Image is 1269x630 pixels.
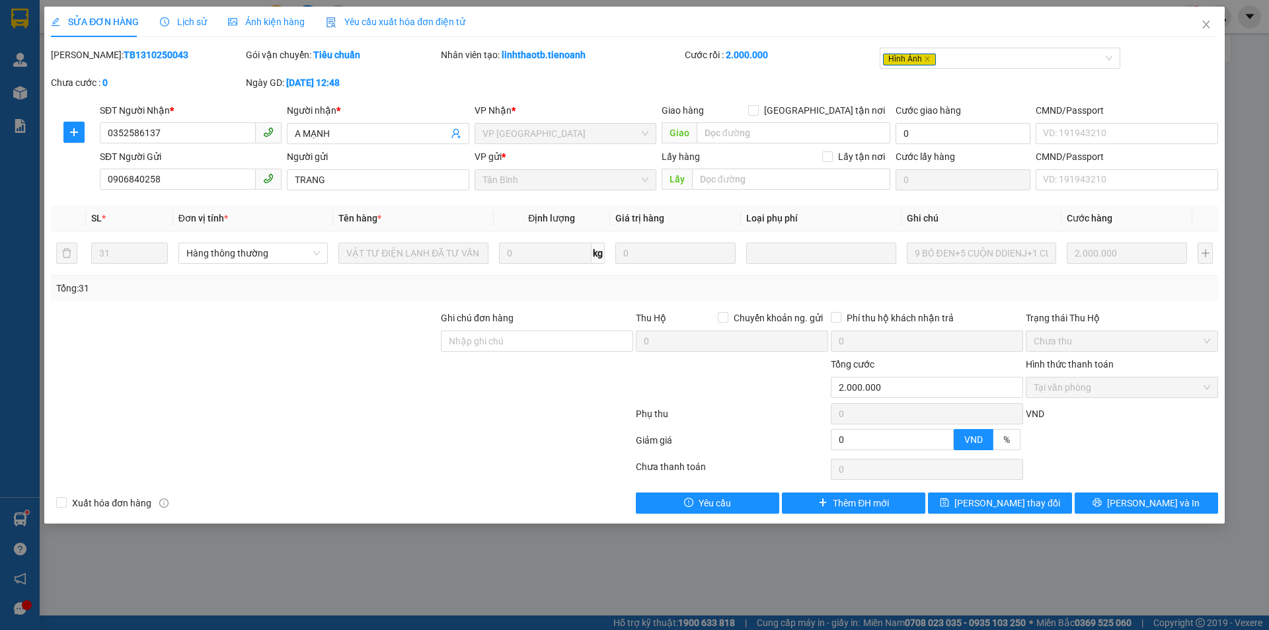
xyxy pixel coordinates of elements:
b: linhthaotb.tienoanh [502,50,586,60]
span: printer [1093,498,1102,508]
span: [GEOGRAPHIC_DATA] tận nơi [759,103,890,118]
div: VP gửi [475,149,656,164]
span: Phí thu hộ khách nhận trả [841,311,959,325]
span: user-add [451,128,461,139]
span: edit [51,17,60,26]
span: VND [1026,409,1044,419]
div: Người nhận [287,103,469,118]
div: SĐT Người Nhận [100,103,282,118]
span: kg [592,243,605,264]
div: Tổng: 31 [56,281,490,295]
span: Giao hàng [662,105,704,116]
span: Tân Bình [482,170,648,190]
label: Hình thức thanh toán [1026,359,1114,370]
span: Xuất hóa đơn hàng [67,496,157,510]
span: close [1201,19,1211,30]
div: Phụ thu [634,407,829,430]
div: Gói vận chuyển: [246,48,438,62]
button: printer[PERSON_NAME] và In [1075,492,1218,514]
b: TB1310250043 [124,50,188,60]
span: VP Nhận [475,105,512,116]
span: Chưa thu [1034,331,1210,351]
button: delete [56,243,77,264]
input: Cước giao hàng [896,123,1030,144]
span: phone [263,127,274,138]
span: close [924,56,931,62]
b: [DATE] 12:48 [286,77,340,88]
b: 0 [102,77,108,88]
div: Nhân viên tạo: [441,48,682,62]
img: icon [326,17,336,28]
span: Lấy hàng [662,151,700,162]
input: 0 [1067,243,1187,264]
span: Giá trị hàng [615,213,664,223]
div: Người gửi [287,149,469,164]
span: VND [964,434,983,445]
span: Tổng cước [831,359,874,370]
button: plus [1198,243,1212,264]
div: Giảm giá [634,433,829,456]
b: Tiêu chuẩn [313,50,360,60]
th: Ghi chú [902,206,1061,231]
div: [PERSON_NAME]: [51,48,243,62]
label: Ghi chú đơn hàng [441,313,514,323]
span: [PERSON_NAME] thay đổi [954,496,1060,510]
label: Cước lấy hàng [896,151,955,162]
span: Hàng thông thường [186,243,320,263]
span: Lấy tận nơi [833,149,890,164]
input: Dọc đường [692,169,890,190]
span: picture [228,17,237,26]
span: VP Đà Lạt [482,124,648,143]
span: Yêu cầu xuất hóa đơn điện tử [326,17,465,27]
b: 2.000.000 [726,50,768,60]
span: Thu Hộ [636,313,666,323]
span: save [940,498,949,508]
div: Ngày GD: [246,75,438,90]
div: SĐT Người Gửi [100,149,282,164]
input: VD: Bàn, Ghế [338,243,488,264]
div: Trạng thái Thu Hộ [1026,311,1218,325]
div: Chưa cước : [51,75,243,90]
button: plus [63,122,85,143]
span: Chuyển khoản ng. gửi [728,311,828,325]
div: Cước rồi : [685,48,877,62]
span: Hình Ảnh [883,54,936,65]
span: Lịch sử [160,17,207,27]
button: plusThêm ĐH mới [782,492,925,514]
span: phone [263,173,274,184]
span: Yêu cầu [699,496,731,510]
span: Thêm ĐH mới [833,496,889,510]
button: Close [1188,7,1225,44]
span: SL [91,213,102,223]
span: Đơn vị tính [178,213,228,223]
input: Ghi chú đơn hàng [441,331,633,352]
span: Giao [662,122,697,143]
div: CMND/Passport [1036,103,1217,118]
span: Tên hàng [338,213,381,223]
span: Ảnh kiện hàng [228,17,305,27]
span: Cước hàng [1067,213,1112,223]
span: SỬA ĐƠN HÀNG [51,17,139,27]
input: Dọc đường [697,122,890,143]
span: clock-circle [160,17,169,26]
span: exclamation-circle [684,498,693,508]
span: info-circle [159,498,169,508]
span: plus [818,498,827,508]
input: Cước lấy hàng [896,169,1030,190]
div: CMND/Passport [1036,149,1217,164]
input: Ghi Chú [907,243,1056,264]
th: Loại phụ phí [741,206,901,231]
div: Chưa thanh toán [634,459,829,483]
label: Cước giao hàng [896,105,961,116]
button: exclamation-circleYêu cầu [636,492,779,514]
span: Tại văn phòng [1034,377,1210,397]
input: 0 [615,243,736,264]
span: [PERSON_NAME] và In [1107,496,1200,510]
span: Định lượng [528,213,575,223]
span: plus [64,127,84,138]
button: save[PERSON_NAME] thay đổi [928,492,1071,514]
span: Lấy [662,169,692,190]
span: % [1003,434,1010,445]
